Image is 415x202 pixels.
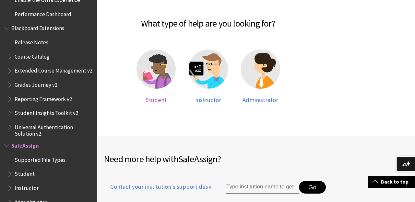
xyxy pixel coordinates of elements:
[189,50,228,89] img: Instructor help
[15,79,57,88] span: Grades Journey v2
[104,152,409,166] h2: Need more help with ?
[146,96,167,104] span: Student
[15,51,50,60] span: Course Catalog
[15,108,78,117] span: Student Insights Toolkit v2
[136,50,176,89] img: Student help
[15,122,93,137] span: Universal Authentication Solution v2
[15,169,35,177] span: Student
[104,183,211,199] a: Contact your institution's support desk
[15,154,65,163] span: Supported File Types
[243,96,278,104] span: Administrator
[189,50,228,104] a: Instructor help Instructor
[15,183,39,191] span: Instructor
[4,23,93,137] nav: Book outline for Blackboard Extensions
[11,23,64,32] span: Blackboard Extensions
[15,65,92,74] span: Extended Course Management v2
[241,50,280,89] img: Administrator help
[11,140,39,149] span: SafeAssign
[15,9,71,17] span: Performance Dashboard
[15,94,72,102] span: Reporting Framework v2
[299,181,326,194] button: Go
[226,181,299,194] input: Type institution name to get support
[368,176,415,188] a: Back to top
[195,96,221,104] span: Instructor
[104,183,211,191] span: Contact your institution's support desk
[104,9,313,30] h2: What type of help are you looking for?
[241,50,280,104] a: Administrator help Administrator
[136,50,176,104] a: Student help Student
[178,153,217,165] span: SafeAssign
[15,37,48,46] span: Release Notes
